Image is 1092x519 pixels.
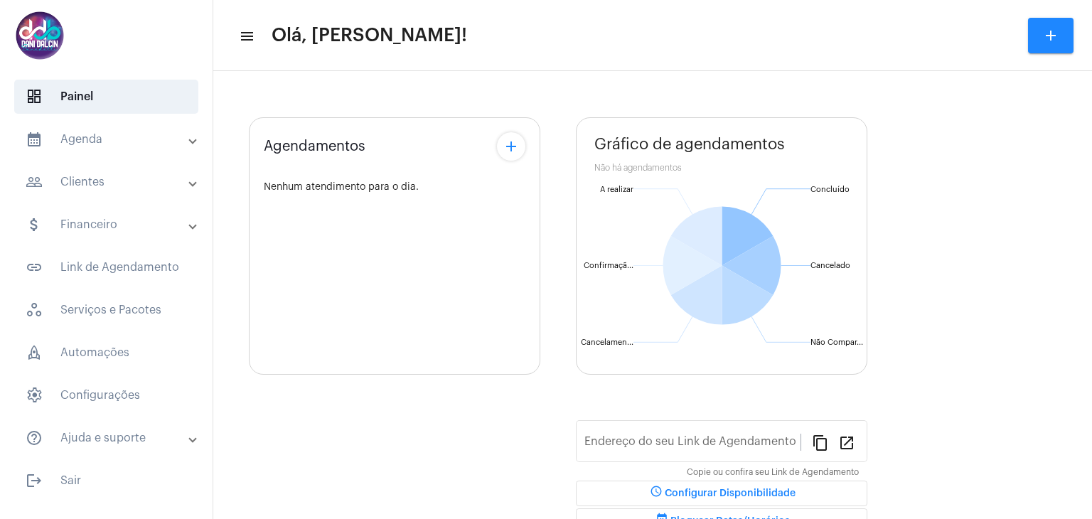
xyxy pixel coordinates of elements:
[584,438,801,451] input: Link
[264,139,365,154] span: Agendamentos
[26,344,43,361] span: sidenav icon
[576,481,867,506] button: Configurar Disponibilidade
[14,336,198,370] span: Automações
[1042,27,1059,44] mat-icon: add
[503,138,520,155] mat-icon: add
[687,468,859,478] mat-hint: Copie ou confira seu Link de Agendamento
[264,182,525,193] div: Nenhum atendimento para o dia.
[810,338,863,346] text: Não Compar...
[26,131,190,148] mat-panel-title: Agenda
[838,434,855,451] mat-icon: open_in_new
[9,208,213,242] mat-expansion-panel-header: sidenav iconFinanceiro
[26,387,43,404] span: sidenav icon
[594,136,785,153] span: Gráfico de agendamentos
[581,338,633,346] text: Cancelamen...
[26,259,43,276] mat-icon: sidenav icon
[14,378,198,412] span: Configurações
[584,262,633,270] text: Confirmaçã...
[14,250,198,284] span: Link de Agendamento
[26,429,190,446] mat-panel-title: Ajuda e suporte
[26,429,43,446] mat-icon: sidenav icon
[812,434,829,451] mat-icon: content_copy
[11,7,68,64] img: 5016df74-caca-6049-816a-988d68c8aa82.png
[14,293,198,327] span: Serviços e Pacotes
[26,173,190,191] mat-panel-title: Clientes
[272,24,467,47] span: Olá, [PERSON_NAME]!
[9,421,213,455] mat-expansion-panel-header: sidenav iconAjuda e suporte
[648,485,665,502] mat-icon: schedule
[26,88,43,105] span: sidenav icon
[9,165,213,199] mat-expansion-panel-header: sidenav iconClientes
[810,186,850,193] text: Concluído
[26,216,190,233] mat-panel-title: Financeiro
[600,186,633,193] text: A realizar
[14,464,198,498] span: Sair
[14,80,198,114] span: Painel
[26,301,43,319] span: sidenav icon
[26,131,43,148] mat-icon: sidenav icon
[26,173,43,191] mat-icon: sidenav icon
[648,488,796,498] span: Configurar Disponibilidade
[9,122,213,156] mat-expansion-panel-header: sidenav iconAgenda
[26,216,43,233] mat-icon: sidenav icon
[810,262,850,269] text: Cancelado
[239,28,253,45] mat-icon: sidenav icon
[26,472,43,489] mat-icon: sidenav icon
